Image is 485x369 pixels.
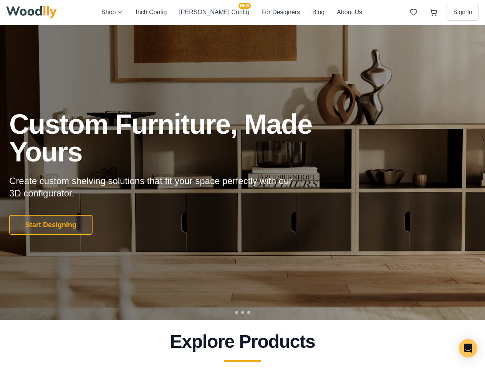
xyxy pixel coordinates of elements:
button: Blog [312,7,324,17]
h2: Explore Products [9,332,476,351]
button: For Designers [262,7,300,17]
button: Inch Config [136,7,167,17]
h1: Custom Furniture, Made Yours [9,110,353,166]
p: Create custom shelving solutions that fit your space perfectly with our 3D configurator. [9,175,304,199]
button: Shop [101,7,123,17]
button: Sign In [447,4,479,21]
span: NEW [238,3,250,9]
button: Start Designing [9,215,93,235]
button: [PERSON_NAME] ConfigNEW [179,7,249,17]
button: About Us [337,7,362,17]
img: Woodlly [6,6,57,18]
div: Open Intercom Messenger [459,339,477,357]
